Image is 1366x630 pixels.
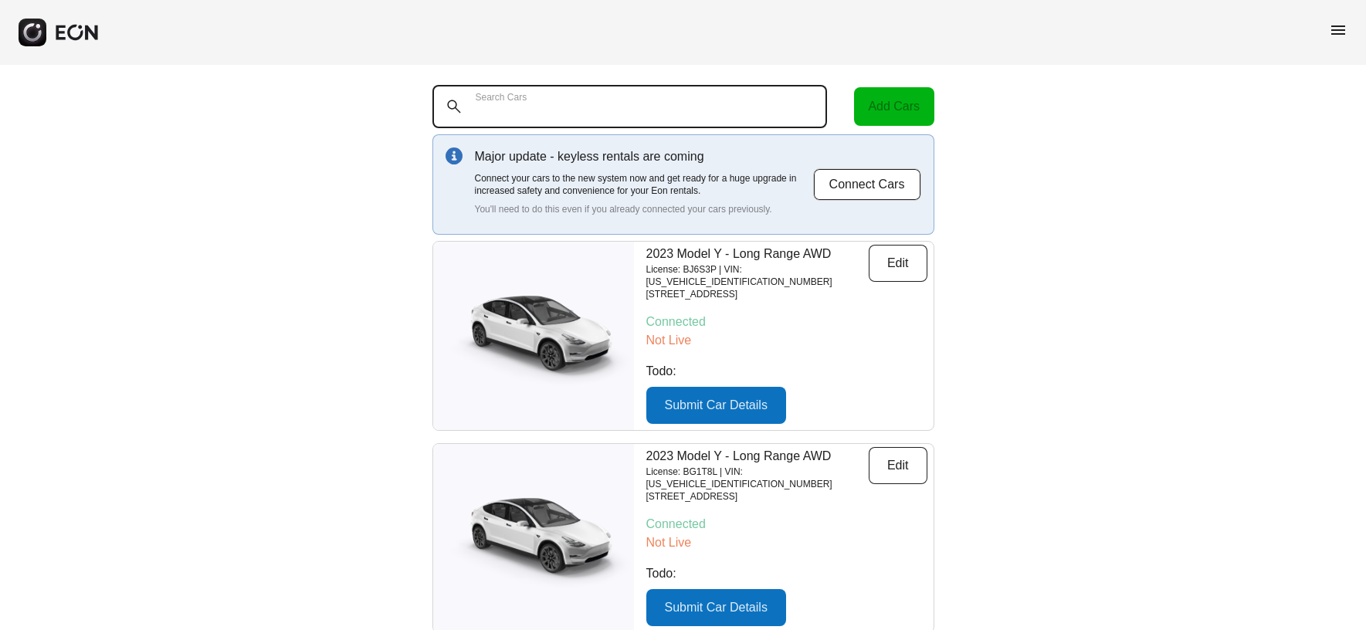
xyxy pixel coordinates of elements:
p: [STREET_ADDRESS] [646,490,869,503]
p: Todo: [646,564,927,583]
img: car [433,488,634,588]
span: menu [1329,21,1347,39]
p: License: BJ6S3P | VIN: [US_VEHICLE_IDENTIFICATION_NUMBER] [646,263,869,288]
p: Major update - keyless rentals are coming [475,147,813,166]
p: Connected [646,313,927,331]
label: Search Cars [476,91,527,103]
p: Connect your cars to the new system now and get ready for a huge upgrade in increased safety and ... [475,172,813,197]
button: Edit [869,447,927,484]
img: car [433,286,634,386]
p: You'll need to do this even if you already connected your cars previously. [475,203,813,215]
p: Not Live [646,533,927,552]
button: Submit Car Details [646,589,786,626]
p: Connected [646,515,927,533]
button: Submit Car Details [646,387,786,424]
p: [STREET_ADDRESS] [646,288,869,300]
button: Edit [869,245,927,282]
p: Todo: [646,362,927,381]
p: License: BG1T8L | VIN: [US_VEHICLE_IDENTIFICATION_NUMBER] [646,466,869,490]
img: info [446,147,463,164]
p: 2023 Model Y - Long Range AWD [646,447,869,466]
button: Connect Cars [813,168,921,201]
p: 2023 Model Y - Long Range AWD [646,245,869,263]
p: Not Live [646,331,927,350]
